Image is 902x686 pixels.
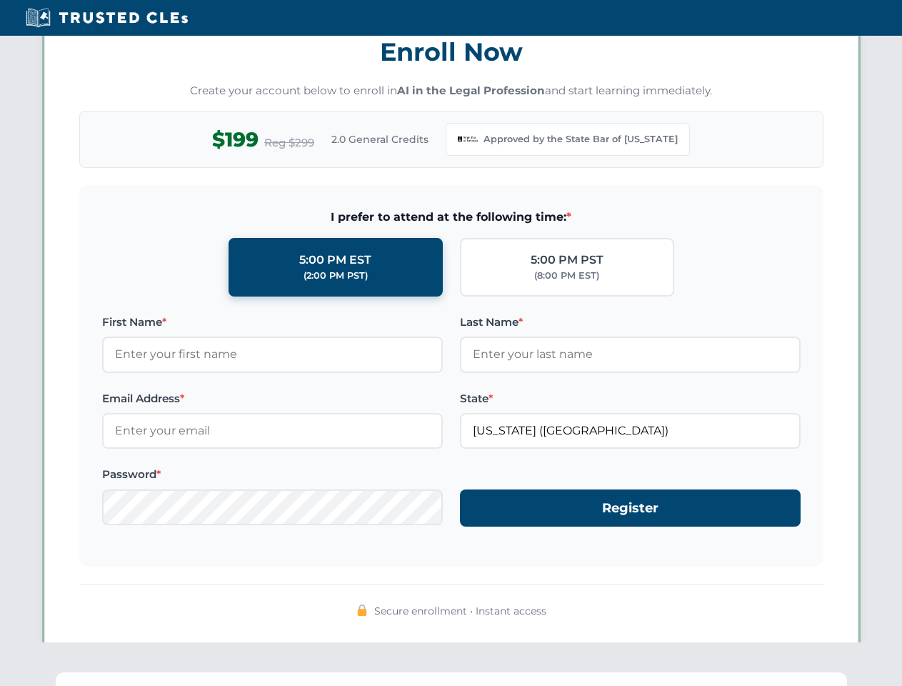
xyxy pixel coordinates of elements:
[460,390,801,407] label: State
[299,251,371,269] div: 5:00 PM EST
[102,413,443,449] input: Enter your email
[331,131,429,147] span: 2.0 General Credits
[304,269,368,283] div: (2:00 PM PST)
[212,124,259,156] span: $199
[458,129,478,149] img: Georgia Bar
[79,83,823,99] p: Create your account below to enroll in and start learning immediately.
[397,84,545,97] strong: AI in the Legal Profession
[534,269,599,283] div: (8:00 PM EST)
[102,390,443,407] label: Email Address
[460,413,801,449] input: Georgia (GA)
[102,208,801,227] span: I prefer to attend at the following time:
[460,314,801,331] label: Last Name
[483,132,678,146] span: Approved by the State Bar of [US_STATE]
[21,7,192,29] img: Trusted CLEs
[460,337,801,372] input: Enter your last name
[102,337,443,372] input: Enter your first name
[102,314,443,331] label: First Name
[374,603,546,619] span: Secure enrollment • Instant access
[356,605,368,616] img: 🔒
[531,251,603,269] div: 5:00 PM PST
[79,29,823,74] h3: Enroll Now
[264,134,314,151] span: Reg $299
[460,489,801,527] button: Register
[102,466,443,483] label: Password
